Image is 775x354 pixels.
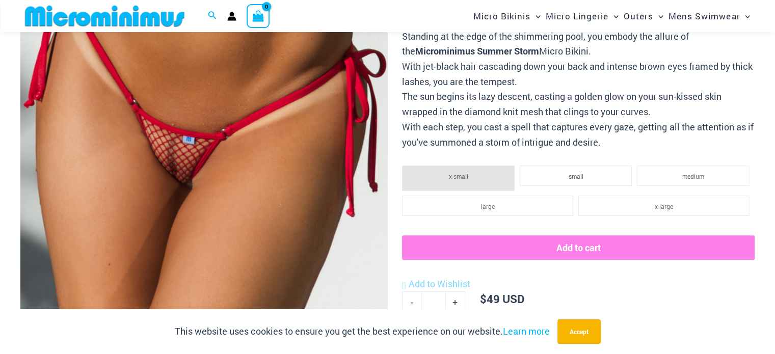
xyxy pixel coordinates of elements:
li: x-large [578,196,750,216]
span: Outers [624,3,653,29]
p: Standing at the edge of the shimmering pool, you embody the allure of the Micro Bikini. With jet-... [402,29,755,150]
a: OutersMenu ToggleMenu Toggle [621,3,666,29]
a: Micro BikinisMenu ToggleMenu Toggle [471,3,543,29]
span: large [481,202,495,210]
span: Menu Toggle [608,3,619,29]
b: Microminimus Summer Storm [415,45,539,57]
span: $ [480,291,487,306]
span: Add to Wishlist [409,278,470,290]
a: Mens SwimwearMenu ToggleMenu Toggle [666,3,753,29]
a: Search icon link [208,10,217,23]
button: Add to cart [402,235,755,260]
span: Menu Toggle [530,3,541,29]
a: Micro LingerieMenu ToggleMenu Toggle [543,3,621,29]
span: Mens Swimwear [669,3,740,29]
span: small [569,172,583,180]
p: This website uses cookies to ensure you get the best experience on our website. [175,324,550,339]
span: Micro Bikinis [473,3,530,29]
span: medium [682,172,704,180]
a: Add to Wishlist [402,277,470,292]
bdi: 49 USD [480,291,524,306]
a: View Shopping Cart, empty [247,4,270,28]
li: medium [637,166,750,186]
a: - [402,291,421,313]
a: Account icon link [227,12,236,21]
li: x-small [402,166,515,191]
a: Learn more [503,325,550,337]
span: x-small [449,172,468,180]
span: Micro Lingerie [546,3,608,29]
input: Product quantity [421,291,445,313]
li: small [520,166,632,186]
img: MM SHOP LOGO FLAT [21,5,189,28]
span: Menu Toggle [740,3,750,29]
span: x-large [655,202,673,210]
nav: Site Navigation [469,2,755,31]
a: + [446,291,465,313]
span: Menu Toggle [653,3,663,29]
button: Accept [557,319,601,344]
li: large [402,196,573,216]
